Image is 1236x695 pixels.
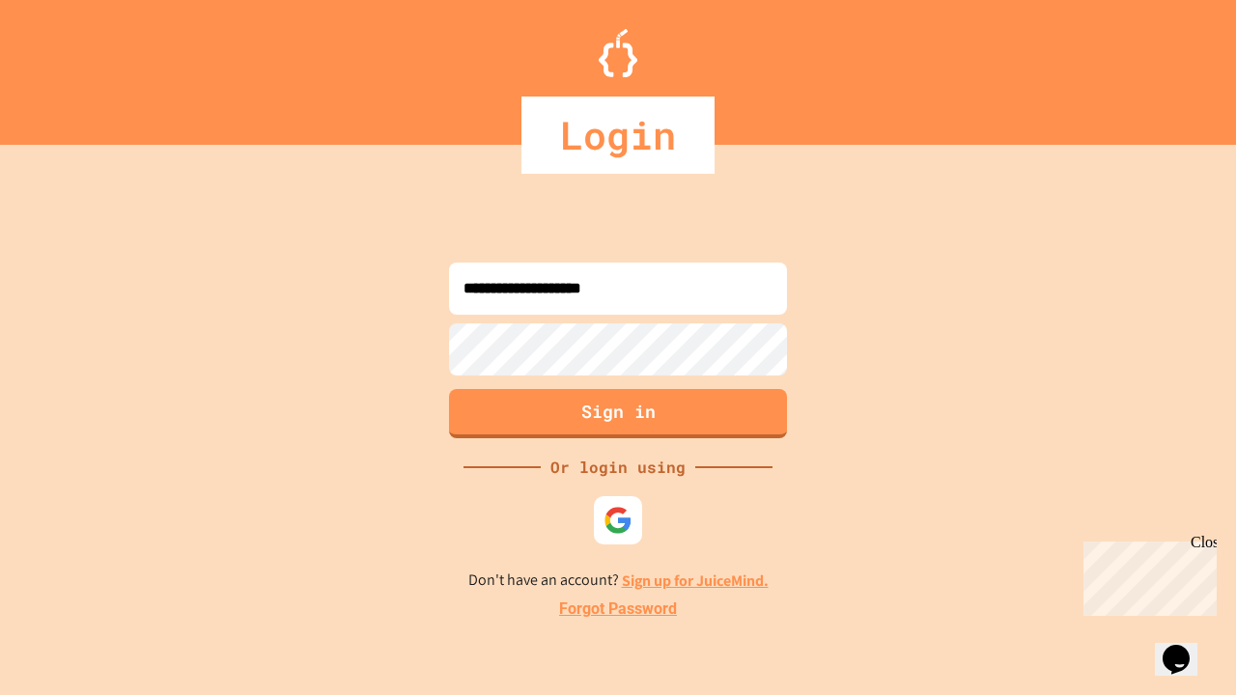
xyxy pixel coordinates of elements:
button: Sign in [449,389,787,438]
div: Or login using [541,456,695,479]
p: Don't have an account? [468,569,769,593]
a: Sign up for JuiceMind. [622,570,769,591]
div: Chat with us now!Close [8,8,133,123]
div: Login [521,97,715,174]
iframe: chat widget [1076,534,1217,616]
img: Logo.svg [599,29,637,77]
iframe: chat widget [1155,618,1217,676]
a: Forgot Password [559,598,677,621]
img: google-icon.svg [604,506,632,535]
